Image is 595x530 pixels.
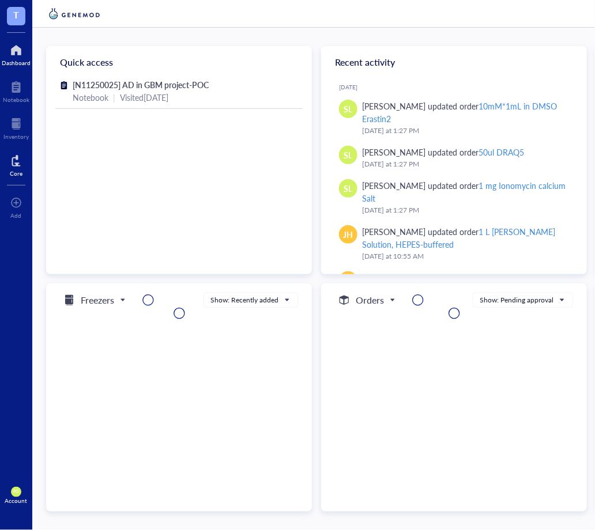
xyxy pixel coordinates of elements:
[11,212,22,219] div: Add
[344,149,353,161] span: SL
[362,179,568,205] div: [PERSON_NAME] updated order
[3,78,29,103] a: Notebook
[321,46,587,78] div: Recent activity
[5,497,28,504] div: Account
[344,228,353,241] span: JH
[3,133,29,140] div: Inventory
[330,95,578,141] a: SL[PERSON_NAME] updated order10mM*1mL in DMSO Erastin2[DATE] at 1:27 PM
[46,7,103,21] img: genemod-logo
[330,221,578,267] a: JH[PERSON_NAME] updated order1 L [PERSON_NAME] Solution, HEPES-buffered[DATE] at 10:55 AM
[210,295,278,305] div: Show: Recently added
[73,79,209,90] span: [N11250025] AD in GBM project-POC
[339,84,578,90] div: [DATE]
[344,182,353,195] span: SL
[330,141,578,175] a: SL[PERSON_NAME] updated order50ul DRAQ5[DATE] at 1:27 PM
[3,115,29,140] a: Inventory
[73,91,108,104] div: Notebook
[344,103,353,115] span: SL
[362,146,524,158] div: [PERSON_NAME] updated order
[13,490,19,495] span: PO
[362,225,568,251] div: [PERSON_NAME] updated order
[480,295,553,305] div: Show: Pending approval
[81,293,114,307] h5: Freezers
[3,96,29,103] div: Notebook
[2,41,31,66] a: Dashboard
[362,251,568,262] div: [DATE] at 10:55 AM
[2,59,31,66] div: Dashboard
[356,293,384,307] h5: Orders
[362,205,568,216] div: [DATE] at 1:27 PM
[120,91,168,104] div: Visited [DATE]
[330,175,578,221] a: SL[PERSON_NAME] updated order1 mg Ionomycin calcium Salt[DATE] at 1:27 PM
[479,146,524,158] div: 50ul DRAQ5
[13,7,19,22] span: T
[362,100,568,125] div: [PERSON_NAME] updated order
[46,46,312,78] div: Quick access
[362,125,568,137] div: [DATE] at 1:27 PM
[10,152,22,177] a: Core
[113,91,115,104] div: |
[362,158,568,170] div: [DATE] at 1:27 PM
[10,170,22,177] div: Core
